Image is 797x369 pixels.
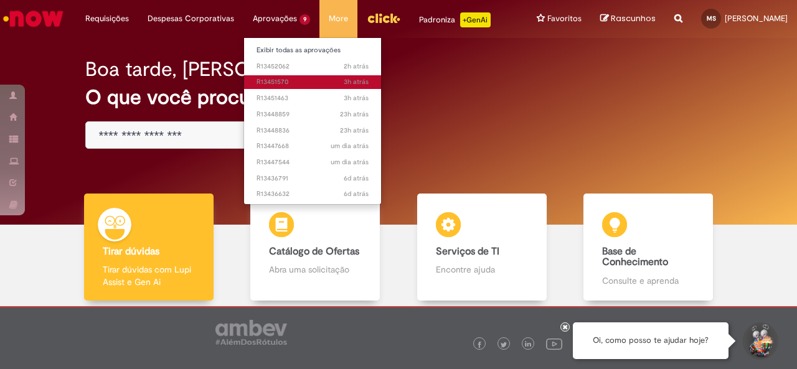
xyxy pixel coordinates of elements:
[85,12,129,25] span: Requisições
[340,126,369,135] time: 26/08/2025 14:52:08
[436,263,528,276] p: Encontre ajuda
[244,172,381,185] a: Aberto R13436791 :
[215,320,287,345] img: logo_footer_ambev_rotulo_gray.png
[1,6,65,31] img: ServiceNow
[257,141,369,151] span: R13447668
[331,157,369,167] time: 26/08/2025 10:45:29
[103,263,195,288] p: Tirar dúvidas com Lupi Assist e Gen Ai
[244,124,381,138] a: Aberto R13448836 :
[398,194,565,301] a: Serviços de TI Encontre ajuda
[253,12,297,25] span: Aprovações
[244,187,381,201] a: Aberto R13436632 :
[244,156,381,169] a: Aberto R13447544 :
[257,93,369,103] span: R13451463
[257,77,369,87] span: R13451570
[344,93,369,103] span: 3h atrás
[707,14,716,22] span: MS
[257,126,369,136] span: R13448836
[329,12,348,25] span: More
[244,139,381,153] a: Aberto R13447668 :
[344,189,369,199] span: 6d atrás
[244,60,381,73] a: Aberto R13452062 :
[244,44,381,57] a: Exibir todas as aprovações
[257,157,369,167] span: R13447544
[344,62,369,71] time: 27/08/2025 11:53:48
[741,322,778,360] button: Iniciar Conversa de Suporte
[244,91,381,105] a: Aberto R13451463 :
[344,77,369,86] time: 27/08/2025 10:40:59
[244,108,381,121] a: Aberto R13448859 :
[344,93,369,103] time: 27/08/2025 10:27:35
[244,75,381,89] a: Aberto R13451570 :
[243,37,382,205] ul: Aprovações
[501,342,507,348] img: logo_footer_twitter.png
[344,189,369,199] time: 21/08/2025 14:34:36
[476,342,483,348] img: logo_footer_facebook.png
[269,263,361,276] p: Abra uma solicitação
[257,174,369,184] span: R13436791
[331,141,369,151] span: um dia atrás
[103,245,159,258] b: Tirar dúvidas
[419,12,491,27] div: Padroniza
[344,62,369,71] span: 2h atrás
[547,12,582,25] span: Favoritos
[331,157,369,167] span: um dia atrás
[257,110,369,119] span: R13448859
[725,13,788,24] span: [PERSON_NAME]
[600,13,656,25] a: Rascunhos
[525,341,531,348] img: logo_footer_linkedin.png
[85,58,337,80] h2: Boa tarde, [PERSON_NAME]
[257,62,369,72] span: R13452062
[269,245,359,258] b: Catálogo de Ofertas
[460,12,491,27] p: +GenAi
[148,12,234,25] span: Despesas Corporativas
[546,335,562,352] img: logo_footer_youtube.png
[611,12,656,24] span: Rascunhos
[344,174,369,183] span: 6d atrás
[436,245,499,258] b: Serviços de TI
[85,86,711,108] h2: O que você procura hoje?
[340,110,369,119] time: 26/08/2025 14:55:52
[340,126,369,135] span: 23h atrás
[344,174,369,183] time: 21/08/2025 14:58:20
[232,194,399,301] a: Catálogo de Ofertas Abra uma solicitação
[602,245,668,269] b: Base de Conhecimento
[573,322,729,359] div: Oi, como posso te ajudar hoje?
[257,189,369,199] span: R13436632
[367,9,400,27] img: click_logo_yellow_360x200.png
[340,110,369,119] span: 23h atrás
[65,194,232,301] a: Tirar dúvidas Tirar dúvidas com Lupi Assist e Gen Ai
[299,14,310,25] span: 9
[344,77,369,86] span: 3h atrás
[602,274,694,287] p: Consulte e aprenda
[565,194,732,301] a: Base de Conhecimento Consulte e aprenda
[331,141,369,151] time: 26/08/2025 11:06:34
